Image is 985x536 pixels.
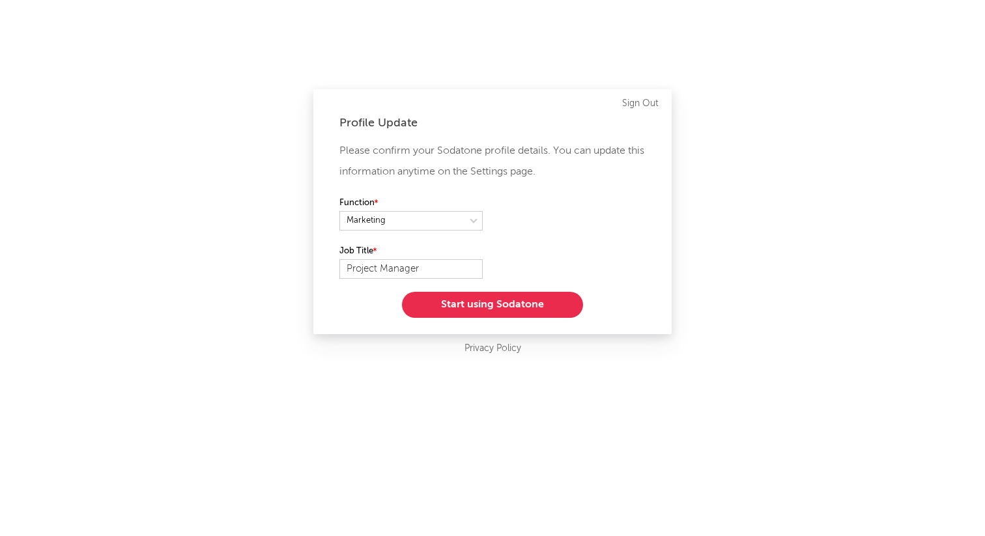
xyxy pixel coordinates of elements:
a: Sign Out [622,96,659,111]
p: Please confirm your Sodatone profile details. You can update this information anytime on the Sett... [339,141,646,182]
a: Privacy Policy [464,341,521,357]
label: Job Title [339,244,483,259]
div: Profile Update [339,115,646,131]
label: Function [339,195,483,211]
button: Start using Sodatone [402,292,583,318]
